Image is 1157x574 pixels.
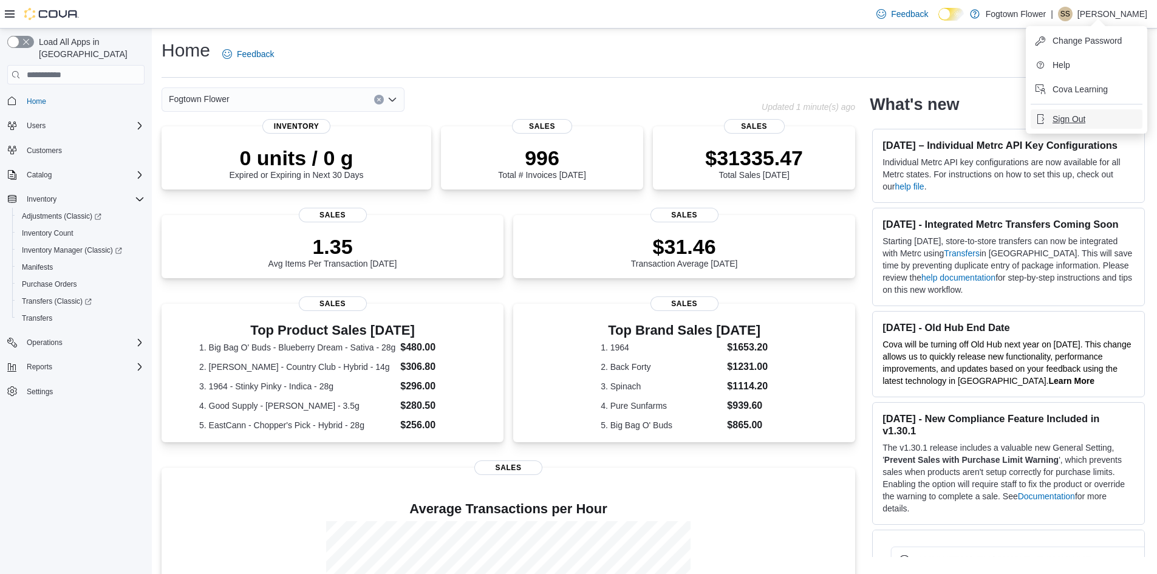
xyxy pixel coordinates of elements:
button: Settings [2,383,149,400]
h3: Top Product Sales [DATE] [199,323,466,338]
a: help file [895,182,924,191]
span: Home [27,97,46,106]
a: Learn More [1049,376,1094,386]
span: Sales [299,208,367,222]
dd: $480.00 [400,340,466,355]
span: Users [27,121,46,131]
div: Transaction Average [DATE] [631,234,738,268]
span: Transfers [22,313,52,323]
span: Catalog [27,170,52,180]
span: Manifests [22,262,53,272]
p: $31335.47 [705,146,803,170]
span: Reports [27,362,52,372]
dd: $306.80 [400,360,466,374]
dd: $280.50 [400,398,466,413]
dt: 1. 1964 [601,341,722,354]
p: 996 [498,146,585,170]
p: 1.35 [268,234,397,259]
dd: $939.60 [727,398,768,413]
span: Inventory [22,192,145,207]
button: Purchase Orders [12,276,149,293]
span: SS [1060,7,1070,21]
span: Cova will be turning off Old Hub next year on [DATE]. This change allows us to quickly release ne... [882,340,1131,386]
button: Catalog [22,168,56,182]
a: Transfers (Classic) [17,294,97,309]
button: Users [2,117,149,134]
button: Change Password [1031,31,1142,50]
span: Sales [474,460,542,475]
span: Customers [27,146,62,155]
dd: $1653.20 [727,340,768,355]
h3: [DATE] - New Compliance Feature Included in v1.30.1 [882,412,1135,437]
span: Inventory Count [17,226,145,241]
button: Sign Out [1031,109,1142,129]
button: Inventory [2,191,149,208]
p: Fogtown Flower [986,7,1046,21]
h2: What's new [870,95,959,114]
a: Customers [22,143,67,158]
span: Feedback [237,48,274,60]
span: Feedback [891,8,928,20]
div: Total # Invoices [DATE] [498,146,585,180]
dt: 2. Back Forty [601,361,722,373]
span: Sales [724,119,785,134]
span: Help [1053,59,1070,71]
button: Open list of options [387,95,397,104]
span: Inventory Manager (Classic) [17,243,145,258]
span: Operations [27,338,63,347]
span: Reports [22,360,145,374]
dd: $1114.20 [727,379,768,394]
div: Avg Items Per Transaction [DATE] [268,234,397,268]
dt: 1. Big Bag O' Buds - Blueberry Dream - Sativa - 28g [199,341,395,354]
span: Sales [299,296,367,311]
h4: Average Transactions per Hour [171,502,845,516]
span: Manifests [17,260,145,275]
span: Sales [512,119,573,134]
p: Starting [DATE], store-to-store transfers can now be integrated with Metrc using in [GEOGRAPHIC_D... [882,235,1135,296]
p: Updated 1 minute(s) ago [762,102,855,112]
p: [PERSON_NAME] [1077,7,1147,21]
span: Fogtown Flower [169,92,230,106]
button: Inventory [22,192,61,207]
button: Help [1031,55,1142,75]
button: Users [22,118,50,133]
a: Inventory Manager (Classic) [17,243,127,258]
p: The v1.30.1 release includes a valuable new General Setting, ' ', which prevents sales when produ... [882,442,1135,514]
input: Dark Mode [938,8,964,21]
span: Catalog [22,168,145,182]
button: Operations [22,335,67,350]
span: Sales [650,208,718,222]
a: Home [22,94,51,109]
h1: Home [162,38,210,63]
a: help documentation [921,273,995,282]
a: Documentation [1018,491,1075,501]
dt: 2. [PERSON_NAME] - Country Club - Hybrid - 14g [199,361,395,373]
button: Cova Learning [1031,80,1142,99]
a: Settings [22,384,58,399]
button: Customers [2,142,149,159]
a: Adjustments (Classic) [17,209,106,224]
span: Sign Out [1053,113,1085,125]
span: Change Password [1053,35,1122,47]
span: Customers [22,143,145,158]
a: Transfers [944,248,980,258]
a: Transfers (Classic) [12,293,149,310]
div: Expired or Expiring in Next 30 Days [230,146,364,180]
button: Catalog [2,166,149,183]
a: Adjustments (Classic) [12,208,149,225]
dd: $296.00 [400,379,466,394]
h3: [DATE] - Old Hub End Date [882,321,1135,333]
img: Cova [24,8,79,20]
span: Adjustments (Classic) [22,211,101,221]
span: Inventory [27,194,56,204]
p: Individual Metrc API key configurations are now available for all Metrc states. For instructions ... [882,156,1135,193]
a: Inventory Count [17,226,78,241]
dt: 5. Big Bag O' Buds [601,419,722,431]
div: Total Sales [DATE] [705,146,803,180]
span: Home [22,93,145,108]
nav: Complex example [7,87,145,432]
span: Operations [22,335,145,350]
dd: $865.00 [727,418,768,432]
